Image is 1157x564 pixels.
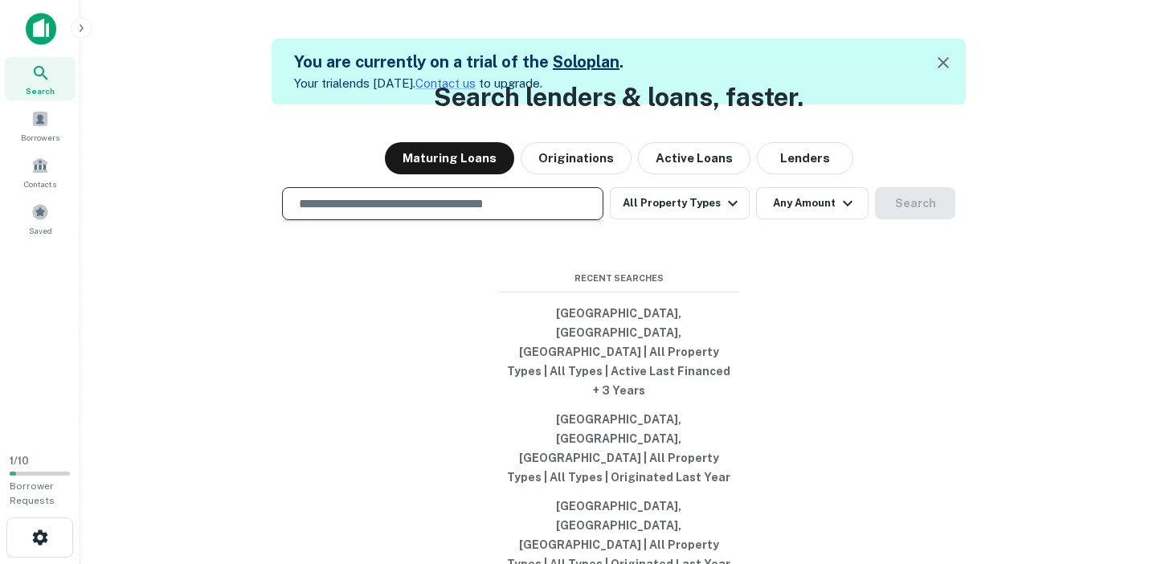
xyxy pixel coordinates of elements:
[1077,435,1157,513] iframe: Chat Widget
[415,76,476,90] a: Contact us
[10,480,55,506] span: Borrower Requests
[757,142,853,174] button: Lenders
[521,142,632,174] button: Originations
[10,455,29,467] span: 1 / 10
[434,78,803,116] h3: Search lenders & loans, faster.
[5,150,76,194] a: Contacts
[498,272,739,285] span: Recent Searches
[385,142,514,174] button: Maturing Loans
[498,299,739,405] button: [GEOGRAPHIC_DATA], [GEOGRAPHIC_DATA], [GEOGRAPHIC_DATA] | All Property Types | All Types | Active...
[756,187,869,219] button: Any Amount
[294,74,623,93] p: Your trial ends [DATE]. to upgrade.
[21,131,59,144] span: Borrowers
[5,104,76,147] a: Borrowers
[498,405,739,492] button: [GEOGRAPHIC_DATA], [GEOGRAPHIC_DATA], [GEOGRAPHIC_DATA] | All Property Types | All Types | Origin...
[26,84,55,97] span: Search
[610,187,750,219] button: All Property Types
[553,52,619,72] a: Soloplan
[5,197,76,240] a: Saved
[5,57,76,100] a: Search
[294,50,623,74] h5: You are currently on a trial of the .
[638,142,750,174] button: Active Loans
[29,224,52,237] span: Saved
[24,178,56,190] span: Contacts
[26,13,56,45] img: capitalize-icon.png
